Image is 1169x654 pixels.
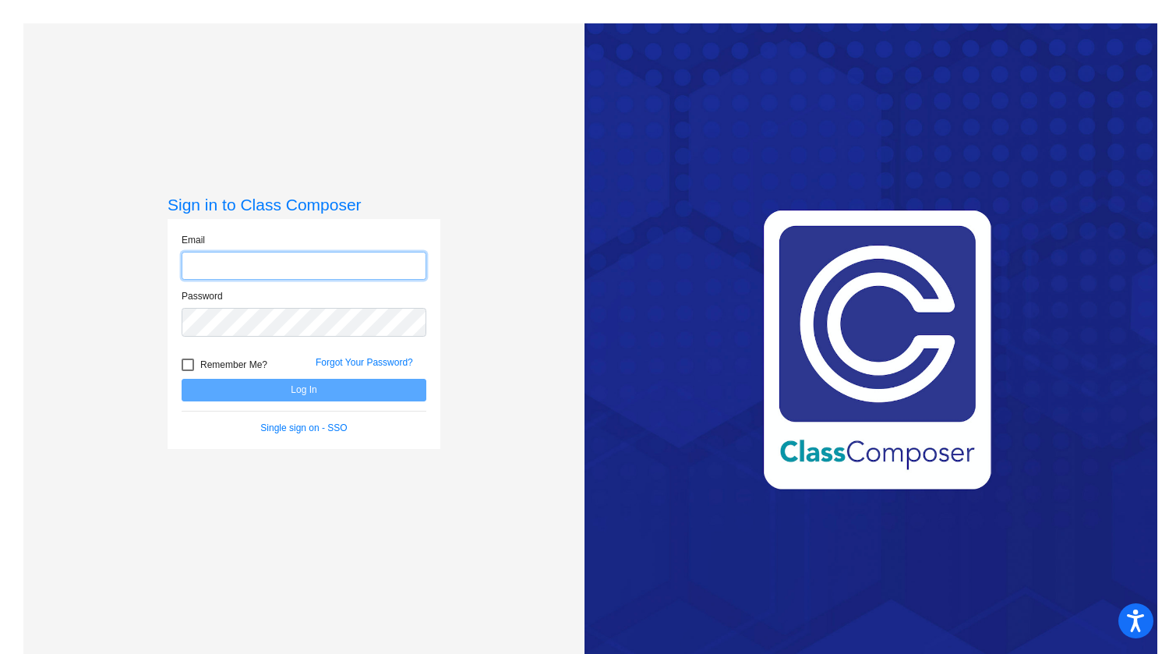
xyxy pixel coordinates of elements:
label: Password [182,289,223,303]
a: Forgot Your Password? [316,357,413,368]
span: Remember Me? [200,355,267,374]
a: Single sign on - SSO [260,422,347,433]
label: Email [182,233,205,247]
button: Log In [182,379,426,401]
h3: Sign in to Class Composer [168,195,440,214]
